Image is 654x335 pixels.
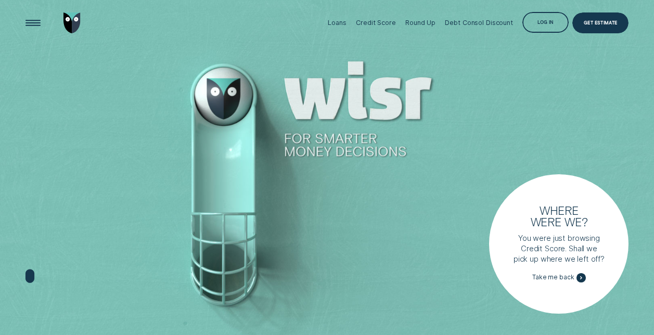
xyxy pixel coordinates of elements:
h3: Where were we? [525,205,593,228]
div: Credit Score [356,19,396,27]
div: Loans [328,19,346,27]
img: Wisr [63,12,81,33]
button: Open Menu [22,12,43,33]
div: Debt Consol Discount [445,19,513,27]
a: Get Estimate [572,12,629,33]
p: You were just browsing Credit Score. Shall we pick up where we left off? [513,234,605,265]
div: Round Up [405,19,435,27]
a: Where were we?You were just browsing Credit Score. Shall we pick up where we left off?Take me back [489,174,629,314]
span: Take me back [532,274,574,281]
button: Log in [522,12,568,33]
